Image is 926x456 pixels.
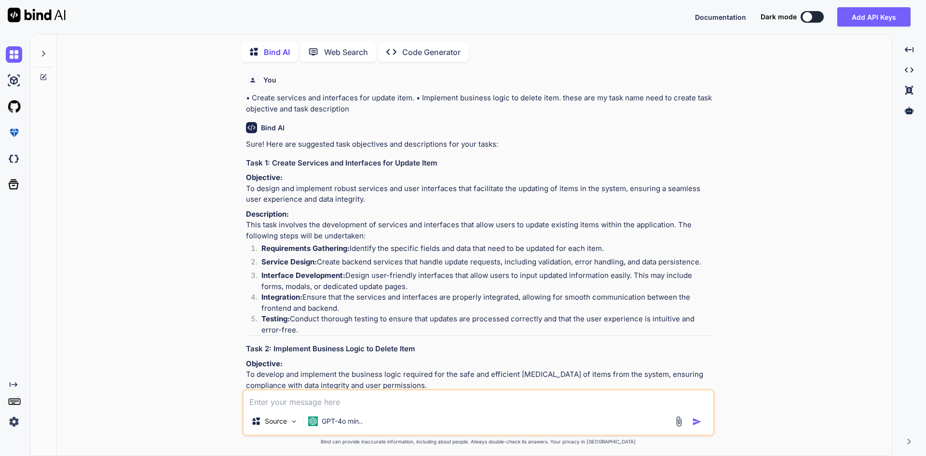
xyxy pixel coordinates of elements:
strong: Objective: [246,173,283,182]
button: Documentation [695,12,746,22]
p: • Create services and interfaces for update item. • Implement business logic to delete item. thes... [246,93,713,114]
strong: Requirements Gathering: [261,244,350,253]
p: Source [265,416,287,426]
li: Conduct thorough testing to ensure that updates are processed correctly and that the user experie... [254,314,713,335]
img: attachment [673,416,684,427]
li: Identify the specific fields and data that need to be updated for each item. [254,243,713,257]
span: Documentation [695,13,746,21]
p: Bind AI [264,46,290,58]
img: githubLight [6,98,22,115]
strong: Service Design: [261,257,317,266]
img: icon [692,417,702,427]
p: Bind can provide inaccurate information, including about people. Always double-check its answers.... [242,438,715,445]
li: Ensure that the services and interfaces are properly integrated, allowing for smooth communicatio... [254,292,713,314]
img: darkCloudIdeIcon [6,151,22,167]
button: Add API Keys [837,7,911,27]
strong: Objective: [246,359,283,368]
li: Create backend services that handle update requests, including validation, error handling, and da... [254,257,713,270]
img: ai-studio [6,72,22,89]
strong: Testing: [261,314,290,323]
strong: Interface Development: [261,271,345,280]
p: Web Search [324,46,368,58]
h6: Bind AI [261,123,285,133]
img: Pick Models [290,417,298,426]
p: GPT-4o min.. [322,416,363,426]
p: To develop and implement the business logic required for the safe and efficient [MEDICAL_DATA] of... [246,359,713,391]
img: chat [6,46,22,63]
h3: Task 1: Create Services and Interfaces for Update Item [246,158,713,169]
h3: Task 2: Implement Business Logic to Delete Item [246,344,713,355]
p: Sure! Here are suggested task objectives and descriptions for your tasks: [246,139,713,150]
p: This task involves the development of services and interfaces that allow users to update existing... [246,209,713,242]
p: Code Generator [402,46,461,58]
strong: Description: [246,209,289,219]
img: settings [6,414,22,430]
p: To design and implement robust services and user interfaces that facilitate the updating of items... [246,172,713,205]
img: premium [6,124,22,141]
h6: You [263,75,276,85]
img: Bind AI [8,8,66,22]
span: Dark mode [761,12,797,22]
li: Design user-friendly interfaces that allow users to input updated information easily. This may in... [254,270,713,292]
strong: Integration: [261,292,302,302]
img: GPT-4o mini [308,416,318,426]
